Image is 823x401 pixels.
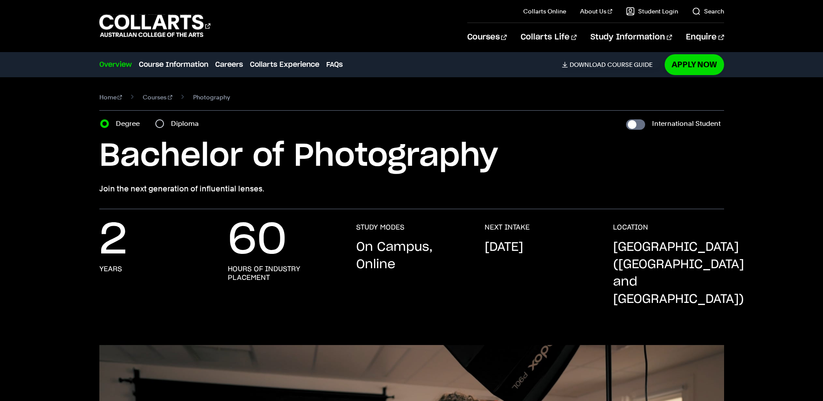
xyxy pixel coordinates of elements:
[580,7,612,16] a: About Us
[215,59,243,70] a: Careers
[193,91,230,103] span: Photography
[356,239,467,273] p: On Campus, Online
[99,223,127,258] p: 2
[171,118,204,130] label: Diploma
[652,118,721,130] label: International Student
[521,23,577,52] a: Collarts Life
[613,239,744,308] p: [GEOGRAPHIC_DATA] ([GEOGRAPHIC_DATA] and [GEOGRAPHIC_DATA])
[99,265,122,273] h3: years
[326,59,343,70] a: FAQs
[250,59,319,70] a: Collarts Experience
[99,59,132,70] a: Overview
[228,265,339,282] h3: hours of industry placement
[143,91,172,103] a: Courses
[467,23,507,52] a: Courses
[692,7,724,16] a: Search
[356,223,404,232] h3: STUDY MODES
[665,54,724,75] a: Apply Now
[562,61,659,69] a: DownloadCourse Guide
[99,183,724,195] p: Join the next generation of influential lenses.
[116,118,145,130] label: Degree
[485,223,530,232] h3: NEXT INTAKE
[626,7,678,16] a: Student Login
[139,59,208,70] a: Course Information
[570,61,606,69] span: Download
[485,239,523,256] p: [DATE]
[686,23,724,52] a: Enquire
[99,137,724,176] h1: Bachelor of Photography
[590,23,672,52] a: Study Information
[523,7,566,16] a: Collarts Online
[613,223,648,232] h3: LOCATION
[228,223,287,258] p: 60
[99,13,210,38] div: Go to homepage
[99,91,122,103] a: Home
